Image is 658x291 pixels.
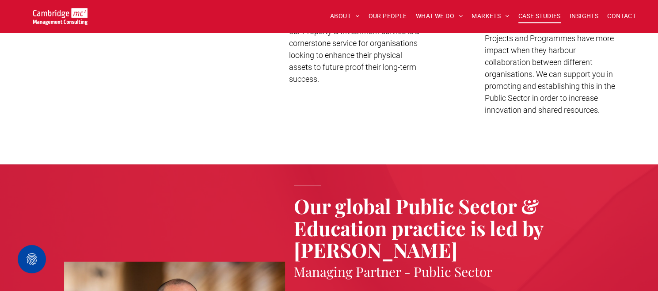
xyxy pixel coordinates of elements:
[294,263,492,280] span: Managing Partner - Public Sector
[603,9,640,23] a: CONTACT
[467,9,513,23] a: MARKETS
[485,34,615,115] span: Projects and Programmes have more impact when they harbour collaboration between different organi...
[364,9,411,23] a: OUR PEOPLE
[294,192,543,263] span: Our global Public Sector & Education practice is led by [PERSON_NAME]
[289,3,422,84] span: Designed to meet the specific needs of public and educational institutions, our Property & Invest...
[518,9,561,23] span: CASE STUDIES
[411,9,468,23] a: WHAT WE DO
[33,8,87,25] img: Go to Homepage
[33,9,87,19] a: Your Business Transformed | Cambridge Management Consulting
[326,9,364,23] a: ABOUT
[514,9,565,23] a: CASE STUDIES
[565,9,603,23] a: INSIGHTS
